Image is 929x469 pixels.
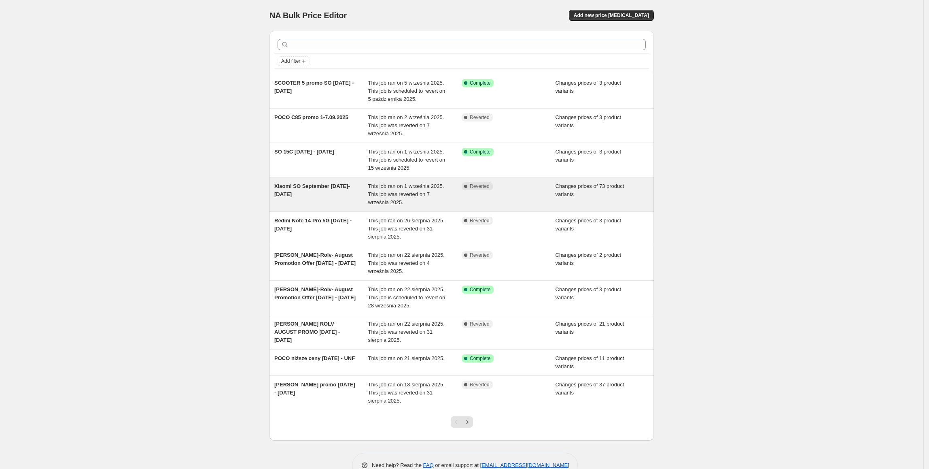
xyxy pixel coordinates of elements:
[470,149,490,155] span: Complete
[556,183,624,197] span: Changes prices of 73 product variants
[368,321,445,343] span: This job ran on 22 sierpnia 2025. This job was reverted on 31 sierpnia 2025.
[274,252,356,266] span: [PERSON_NAME]-Rolv- August Promotion Offer [DATE] - [DATE]
[556,149,621,163] span: Changes prices of 3 product variants
[274,355,355,361] span: POCO niższe ceny [DATE] - UNF
[368,252,445,274] span: This job ran on 22 sierpnia 2025. This job was reverted on 4 września 2025.
[423,462,434,468] a: FAQ
[368,149,445,171] span: This job ran on 1 września 2025. This job is scheduled to revert on 15 września 2025.
[462,416,473,428] button: Next
[269,11,347,20] span: NA Bulk Price Editor
[274,114,348,120] span: POCO C85 promo 1-7.09.2025
[368,286,445,309] span: This job ran on 22 sierpnia 2025. This job is scheduled to revert on 28 września 2025.
[368,80,445,102] span: This job ran on 5 września 2025. This job is scheduled to revert on 5 października 2025.
[274,80,354,94] span: SCOOTER 5 promo SO [DATE] - [DATE]
[556,80,621,94] span: Changes prices of 3 product variants
[556,217,621,232] span: Changes prices of 3 product variants
[480,462,569,468] a: [EMAIL_ADDRESS][DOMAIN_NAME]
[470,252,490,258] span: Reverted
[451,416,473,428] nav: Pagination
[556,252,621,266] span: Changes prices of 2 product variants
[281,58,300,64] span: Add filter
[274,286,356,301] span: [PERSON_NAME]-Rolv- August Promotion Offer [DATE] - [DATE]
[470,355,490,362] span: Complete
[372,462,423,468] span: Need help? Read the
[368,217,445,240] span: This job ran on 26 sierpnia 2025. This job was reverted on 31 sierpnia 2025.
[274,382,355,396] span: [PERSON_NAME] promo [DATE] - [DATE]
[470,286,490,293] span: Complete
[556,114,621,128] span: Changes prices of 3 product variants
[368,114,444,136] span: This job ran on 2 września 2025. This job was reverted on 7 września 2025.
[556,382,624,396] span: Changes prices of 37 product variants
[274,149,334,155] span: SO 15C [DATE] - [DATE]
[470,80,490,86] span: Complete
[368,355,445,361] span: This job ran on 21 sierpnia 2025.
[556,321,624,335] span: Changes prices of 21 product variants
[274,217,352,232] span: Redmi Note 14 Pro 5G [DATE] - [DATE]
[368,382,445,404] span: This job ran on 18 sierpnia 2025. This job was reverted on 31 sierpnia 2025.
[470,321,490,327] span: Reverted
[274,321,340,343] span: [PERSON_NAME] ROLV AUGUST PROMO [DATE] - [DATE]
[574,12,649,19] span: Add new price [MEDICAL_DATA]
[470,114,490,121] span: Reverted
[434,462,480,468] span: or email support at
[556,286,621,301] span: Changes prices of 3 product variants
[470,217,490,224] span: Reverted
[368,183,444,205] span: This job ran on 1 września 2025. This job was reverted on 7 września 2025.
[274,183,350,197] span: Xiaomi SO September [DATE]- [DATE]
[470,382,490,388] span: Reverted
[470,183,490,190] span: Reverted
[278,56,310,66] button: Add filter
[556,355,624,369] span: Changes prices of 11 product variants
[569,10,654,21] button: Add new price [MEDICAL_DATA]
